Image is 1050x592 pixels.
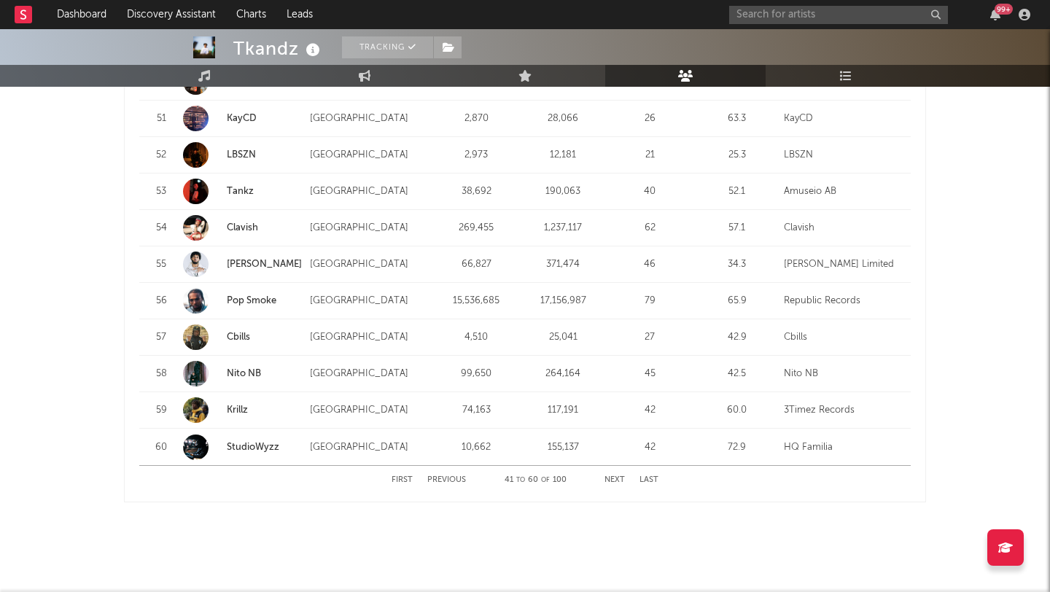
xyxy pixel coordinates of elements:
button: Previous [427,476,466,484]
div: 371,474 [524,257,603,272]
div: 74,163 [437,403,516,418]
button: 99+ [990,9,1000,20]
div: 45 [610,367,690,381]
div: 62 [610,221,690,235]
div: 2,973 [437,148,516,163]
div: 38,692 [437,184,516,199]
div: 57.1 [697,221,777,235]
input: Search for artists [729,6,948,24]
div: 42 [610,403,690,418]
div: 25.3 [697,148,777,163]
div: [GEOGRAPHIC_DATA] [310,330,429,345]
div: 1,237,117 [524,221,603,235]
button: Next [604,476,625,484]
div: 21 [610,148,690,163]
a: Pop Smoke [227,296,276,305]
div: Nito NB [784,367,903,381]
div: 40 [610,184,690,199]
button: First [392,476,413,484]
div: 10,662 [437,440,516,455]
div: [GEOGRAPHIC_DATA] [310,403,429,418]
div: Tkandz [233,36,324,61]
div: 54 [147,221,176,235]
a: Krillz [183,397,303,423]
div: [GEOGRAPHIC_DATA] [310,440,429,455]
div: 59 [147,403,176,418]
div: 27 [610,330,690,345]
div: 99,650 [437,367,516,381]
a: StudioWyzz [183,435,303,460]
a: Cbills [227,332,250,342]
div: 25,041 [524,330,603,345]
div: [GEOGRAPHIC_DATA] [310,257,429,272]
div: 117,191 [524,403,603,418]
a: LBSZN [227,150,256,160]
a: [PERSON_NAME] [227,260,302,269]
div: [GEOGRAPHIC_DATA] [310,367,429,381]
div: 264,164 [524,367,603,381]
a: [PERSON_NAME] [183,252,303,277]
div: 51 [147,112,176,126]
div: LBSZN [784,148,903,163]
a: Pop Smoke [183,288,303,313]
a: Nito NB [227,369,261,378]
div: 52.1 [697,184,777,199]
button: Tracking [342,36,433,58]
div: 26 [610,112,690,126]
div: 190,063 [524,184,603,199]
div: 72.9 [697,440,777,455]
a: Krillz [227,405,248,415]
div: 55 [147,257,176,272]
div: 57 [147,330,176,345]
a: KayCD [183,106,303,131]
a: StudioWyzz [227,443,279,452]
div: 46 [610,257,690,272]
div: [GEOGRAPHIC_DATA] [310,148,429,163]
div: 17,156,987 [524,294,603,308]
div: 56 [147,294,176,308]
div: 34.3 [697,257,777,272]
div: 41 60 100 [495,472,575,489]
div: 52 [147,148,176,163]
div: Cbills [784,330,903,345]
div: 58 [147,367,176,381]
span: of [541,477,550,483]
div: 66,827 [437,257,516,272]
div: 42.9 [697,330,777,345]
div: HQ Familia [784,440,903,455]
div: 99 + [995,4,1013,15]
div: 12,181 [524,148,603,163]
a: Clavish [183,215,303,241]
div: 65.9 [697,294,777,308]
div: 15,536,685 [437,294,516,308]
div: [GEOGRAPHIC_DATA] [310,221,429,235]
div: 3Timez Records [784,403,903,418]
button: Last [639,476,658,484]
div: 4,510 [437,330,516,345]
div: 60 [147,440,176,455]
span: to [516,477,525,483]
div: Clavish [784,221,903,235]
a: Tankz [227,187,254,196]
div: [PERSON_NAME] Limited [784,257,903,272]
div: 60.0 [697,403,777,418]
div: 53 [147,184,176,199]
a: KayCD [227,114,257,123]
div: [GEOGRAPHIC_DATA] [310,112,429,126]
div: Republic Records [784,294,903,308]
div: 42.5 [697,367,777,381]
div: 155,137 [524,440,603,455]
div: KayCD [784,112,903,126]
a: Tankz [183,179,303,204]
div: 42 [610,440,690,455]
div: [GEOGRAPHIC_DATA] [310,184,429,199]
div: [GEOGRAPHIC_DATA] [310,294,429,308]
div: 79 [610,294,690,308]
a: LBSZN [183,142,303,168]
a: Cbills [183,324,303,350]
div: 2,870 [437,112,516,126]
div: 28,066 [524,112,603,126]
div: 63.3 [697,112,777,126]
a: Nito NB [183,361,303,386]
div: 269,455 [437,221,516,235]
